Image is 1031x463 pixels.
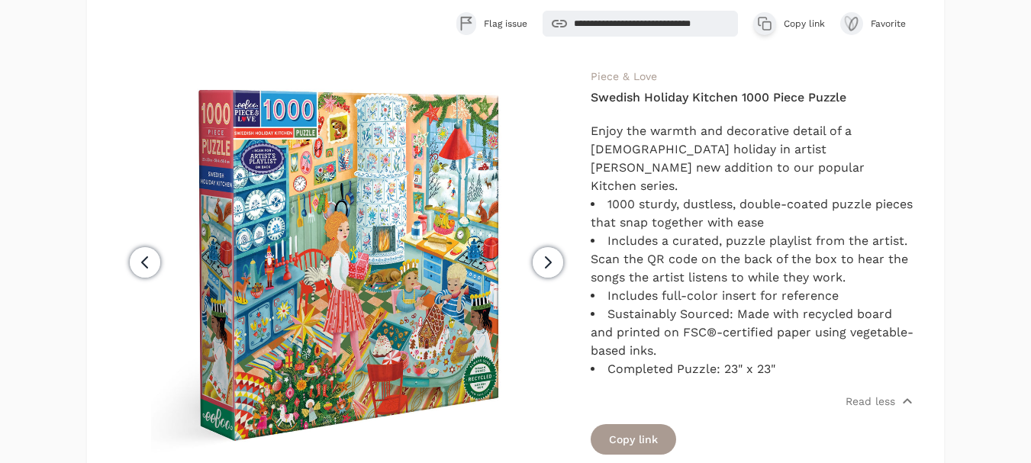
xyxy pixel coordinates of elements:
button: Read less [846,394,913,409]
img: Jigsaw puzzle with a colorful illustration of a kitchen scene and people, featuring the brand ' e... [151,67,542,458]
span: Flag issue [484,18,527,30]
p: Enjoy the warmth and decorative detail of a [DEMOGRAPHIC_DATA] holiday in artist [PERSON_NAME] ne... [591,122,913,195]
p: Read less [846,394,895,409]
button: Copy link [753,12,825,35]
span: Copy link [784,18,825,30]
button: Copy link [591,424,676,455]
li: Completed Puzzle: 23" x 23" [591,360,913,378]
a: Piece & Love [591,70,657,82]
li: Includes a curated, puzzle playlist from the artist. Scan the QR code on the back of the box to h... [591,232,913,287]
span: Favorite [871,18,913,30]
button: Flag issue [456,12,527,35]
h4: Swedish Holiday Kitchen 1000 Piece Puzzle [591,88,913,107]
button: Favorite [840,12,913,35]
li: 1000 sturdy, dustless, double-coated puzzle pieces that snap together with ease [591,195,913,232]
li: Includes full-color insert for reference [591,287,913,305]
li: Sustainably Sourced: Made with recycled board and printed on FSC®-certified paper using vegetable... [591,305,913,360]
